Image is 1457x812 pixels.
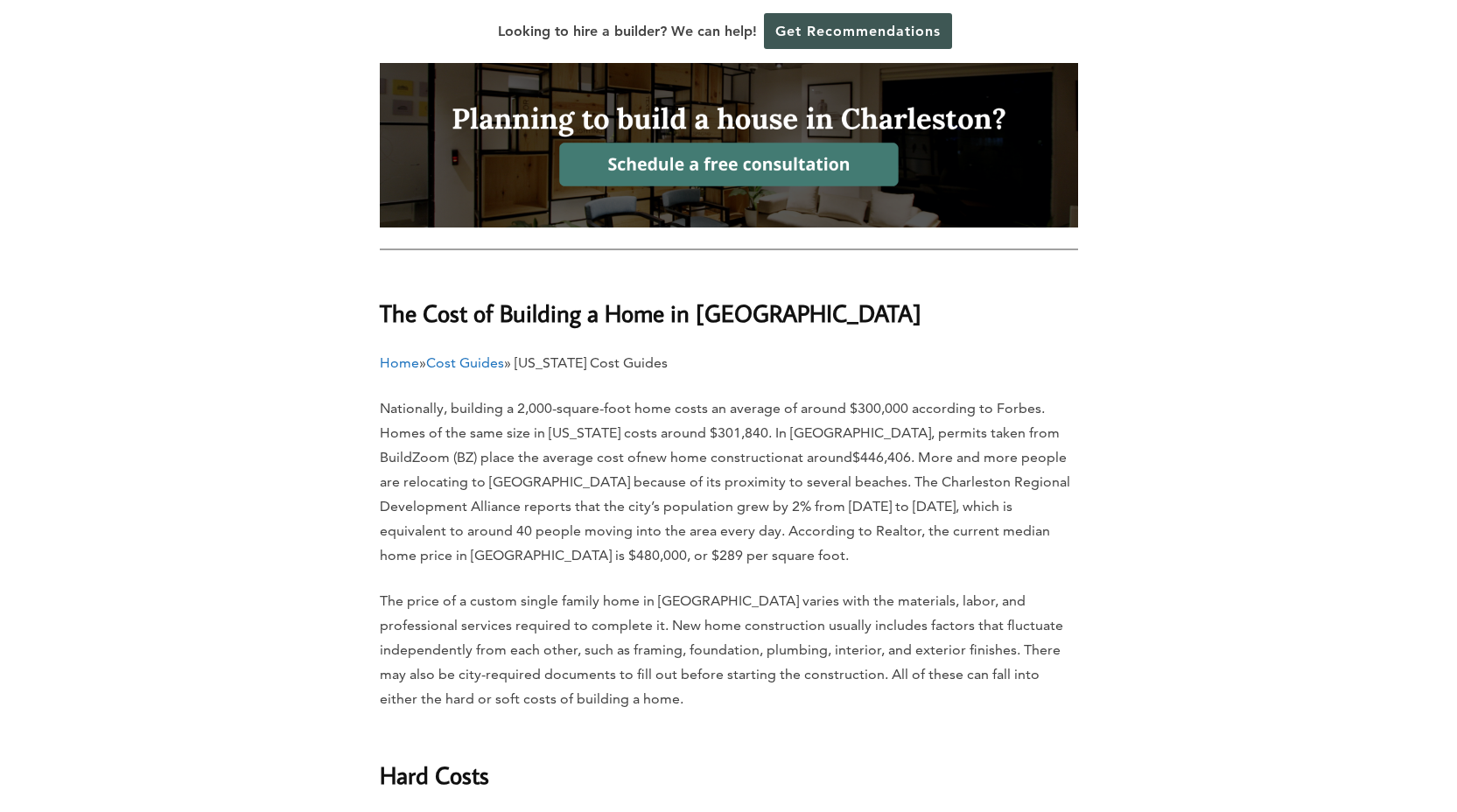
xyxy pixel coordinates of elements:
[380,449,1070,563] span: . More and more people are relocating to [GEOGRAPHIC_DATA] because of its proximity to several be...
[852,449,911,465] b: $446,406
[791,449,852,465] span: at around
[426,354,504,371] a: Cost Guides
[380,592,1063,707] span: The price of a custom single family home in [GEOGRAPHIC_DATA] varies with the materials, labor, a...
[764,13,952,49] a: Get Recommendations
[641,449,791,465] b: new home construction
[380,297,921,328] strong: The Cost of Building a Home in [GEOGRAPHIC_DATA]
[380,351,1078,375] p: » » [US_STATE] Cost Guides
[380,354,419,371] a: Home
[380,759,489,790] strong: Hard Costs
[380,400,1060,465] span: Nationally, building a 2,000-square-foot home costs an average of around $300,000 according to Fo...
